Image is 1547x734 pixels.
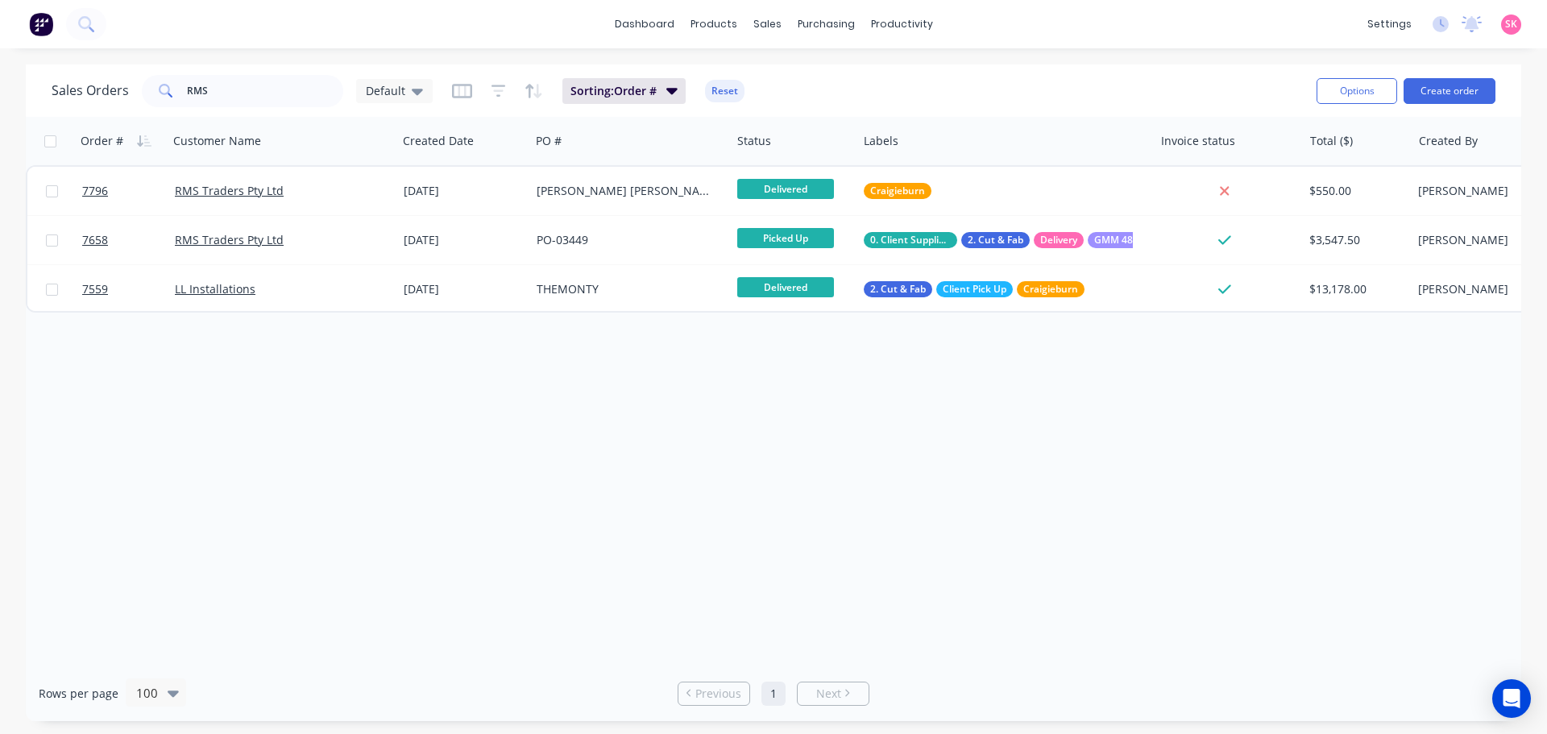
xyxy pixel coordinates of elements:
[705,80,744,102] button: Reset
[816,686,841,702] span: Next
[798,686,869,702] a: Next page
[695,686,741,702] span: Previous
[737,228,834,248] span: Picked Up
[870,281,926,297] span: 2. Cut & Fab
[403,133,474,149] div: Created Date
[562,78,686,104] button: Sorting:Order #
[537,281,715,297] div: THEMONTY
[968,232,1023,248] span: 2. Cut & Fab
[404,183,524,199] div: [DATE]
[1419,133,1478,149] div: Created By
[1404,78,1495,104] button: Create order
[39,686,118,702] span: Rows per page
[187,75,344,107] input: Search...
[1023,281,1078,297] span: Craigieburn
[863,12,941,36] div: productivity
[607,12,682,36] a: dashboard
[870,232,951,248] span: 0. Client Supplied Material
[671,682,876,706] ul: Pagination
[1161,133,1235,149] div: Invoice status
[82,232,108,248] span: 7658
[943,281,1006,297] span: Client Pick Up
[537,183,715,199] div: [PERSON_NAME] [PERSON_NAME] - Repair on Site
[1492,679,1531,718] div: Open Intercom Messenger
[1040,232,1077,248] span: Delivery
[1317,78,1397,104] button: Options
[745,12,790,36] div: sales
[536,133,562,149] div: PO #
[175,183,284,198] a: RMS Traders Pty Ltd
[404,232,524,248] div: [DATE]
[366,82,405,99] span: Default
[864,232,1172,248] button: 0. Client Supplied Material2. Cut & FabDeliveryGMM 480 - Saw
[1505,17,1517,31] span: SK
[870,183,925,199] span: Craigieburn
[737,179,834,199] span: Delivered
[82,216,175,264] a: 7658
[1094,232,1166,248] span: GMM 480 - Saw
[1309,232,1400,248] div: $3,547.50
[761,682,786,706] a: Page 1 is your current page
[29,12,53,36] img: Factory
[404,281,524,297] div: [DATE]
[1309,183,1400,199] div: $550.00
[864,183,931,199] button: Craigieburn
[864,133,898,149] div: Labels
[175,281,255,297] a: LL Installations
[82,265,175,313] a: 7559
[678,686,749,702] a: Previous page
[737,277,834,297] span: Delivered
[682,12,745,36] div: products
[1359,12,1420,36] div: settings
[570,83,657,99] span: Sorting: Order #
[864,281,1085,297] button: 2. Cut & FabClient Pick UpCraigieburn
[1309,281,1400,297] div: $13,178.00
[1310,133,1353,149] div: Total ($)
[175,232,284,247] a: RMS Traders Pty Ltd
[82,281,108,297] span: 7559
[537,232,715,248] div: PO-03449
[82,167,175,215] a: 7796
[737,133,771,149] div: Status
[173,133,261,149] div: Customer Name
[81,133,123,149] div: Order #
[790,12,863,36] div: purchasing
[82,183,108,199] span: 7796
[52,83,129,98] h1: Sales Orders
